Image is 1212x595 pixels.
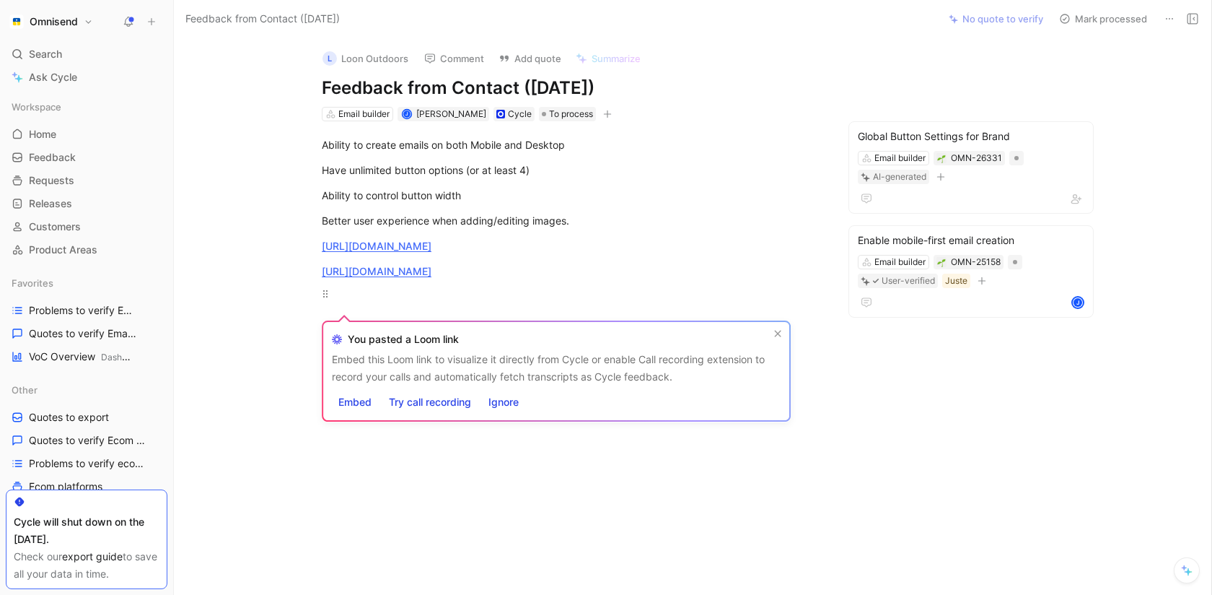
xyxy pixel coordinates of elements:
[6,66,167,88] a: Ask Cycle
[6,272,167,294] div: Favorites
[322,162,821,178] div: Have unlimited button options (or at least 4)
[874,151,926,165] div: Email builder
[6,239,167,261] a: Product Areas
[416,108,486,119] span: [PERSON_NAME]
[6,430,167,451] a: Quotes to verify Ecom platforms
[936,153,947,163] button: 🌱
[1053,9,1154,29] button: Mark processed
[403,110,410,118] div: J
[30,15,78,28] h1: Omnisend
[882,274,935,288] div: User-verified
[937,155,946,163] img: 🌱
[29,433,150,448] span: Quotes to verify Ecom platforms
[592,52,641,65] span: Summarize
[29,243,97,257] span: Product Areas
[322,265,431,277] a: [URL][DOMAIN_NAME]
[29,349,134,365] span: VoC Overview
[29,69,77,86] span: Ask Cycle
[6,216,167,238] a: Customers
[338,107,390,121] div: Email builder
[29,45,62,63] span: Search
[29,173,74,188] span: Requests
[6,147,167,168] a: Feedback
[945,274,967,288] div: Juste
[12,100,61,114] span: Workspace
[185,10,340,27] span: Feedback from Contact ([DATE])
[6,407,167,428] a: Quotes to export
[322,51,337,66] div: L
[322,137,821,152] div: Ability to create emails on both Mobile and Desktop
[332,351,781,386] div: Embed this Loom link to visualize it directly from Cycle or enable Call recording extension to re...
[322,240,431,252] a: [URL][DOMAIN_NAME]
[12,276,53,290] span: Favorites
[389,394,471,411] span: Try call recording
[6,379,167,401] div: Other
[29,326,137,341] span: Quotes to verify Email builder
[6,193,167,214] a: Releases
[569,48,647,69] button: Summarize
[332,331,781,348] header: You pasted a Loom link
[322,213,821,228] div: Better user experience when adding/editing images.
[937,259,946,267] img: 🌱
[858,128,1084,145] div: Global Button Settings for Brand
[951,151,1002,165] div: OMN-26331
[492,48,568,69] button: Add quote
[6,12,97,32] button: OmnisendOmnisend
[338,394,372,411] span: Embed
[382,392,478,412] button: Try call recording
[29,479,102,494] span: Ecom platforms
[14,513,159,548] div: Cycle will shut down on the [DATE].
[29,410,109,425] span: Quotes to export
[6,453,167,474] a: Problems to verify ecom platforms
[322,77,821,100] h1: Feedback from Contact ([DATE])
[951,255,1001,269] div: OMN-25158
[942,9,1050,29] button: No quote to verify
[874,255,926,269] div: Email builder
[508,107,532,121] div: Cycle
[14,548,159,583] div: Check our to save all your data in time.
[6,43,167,65] div: Search
[29,150,76,165] span: Feedback
[6,346,167,368] a: VoC OverviewDashboards
[6,476,167,498] a: Ecom platforms
[936,257,947,267] button: 🌱
[12,383,38,397] span: Other
[6,300,167,321] a: Problems to verify Email Builder
[873,170,926,184] div: AI-generated
[101,352,149,362] span: Dashboards
[29,303,139,318] span: Problems to verify Email Builder
[6,323,167,344] a: Quotes to verify Email builder
[29,220,81,234] span: Customers
[539,107,596,121] div: To process
[62,550,123,563] a: export guide
[488,394,519,411] span: Ignore
[1073,297,1083,308] div: J
[6,96,167,118] div: Workspace
[482,392,525,412] button: Ignore
[316,48,415,69] button: LLoon Outdoors
[549,107,593,121] span: To process
[29,127,56,142] span: Home
[332,392,378,412] button: Embed
[6,170,167,191] a: Requests
[29,196,72,211] span: Releases
[6,123,167,145] a: Home
[9,14,24,29] img: Omnisend
[29,456,151,471] span: Problems to verify ecom platforms
[858,232,1084,249] div: Enable mobile-first email creation
[418,48,491,69] button: Comment
[322,188,821,203] div: Ability to control button width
